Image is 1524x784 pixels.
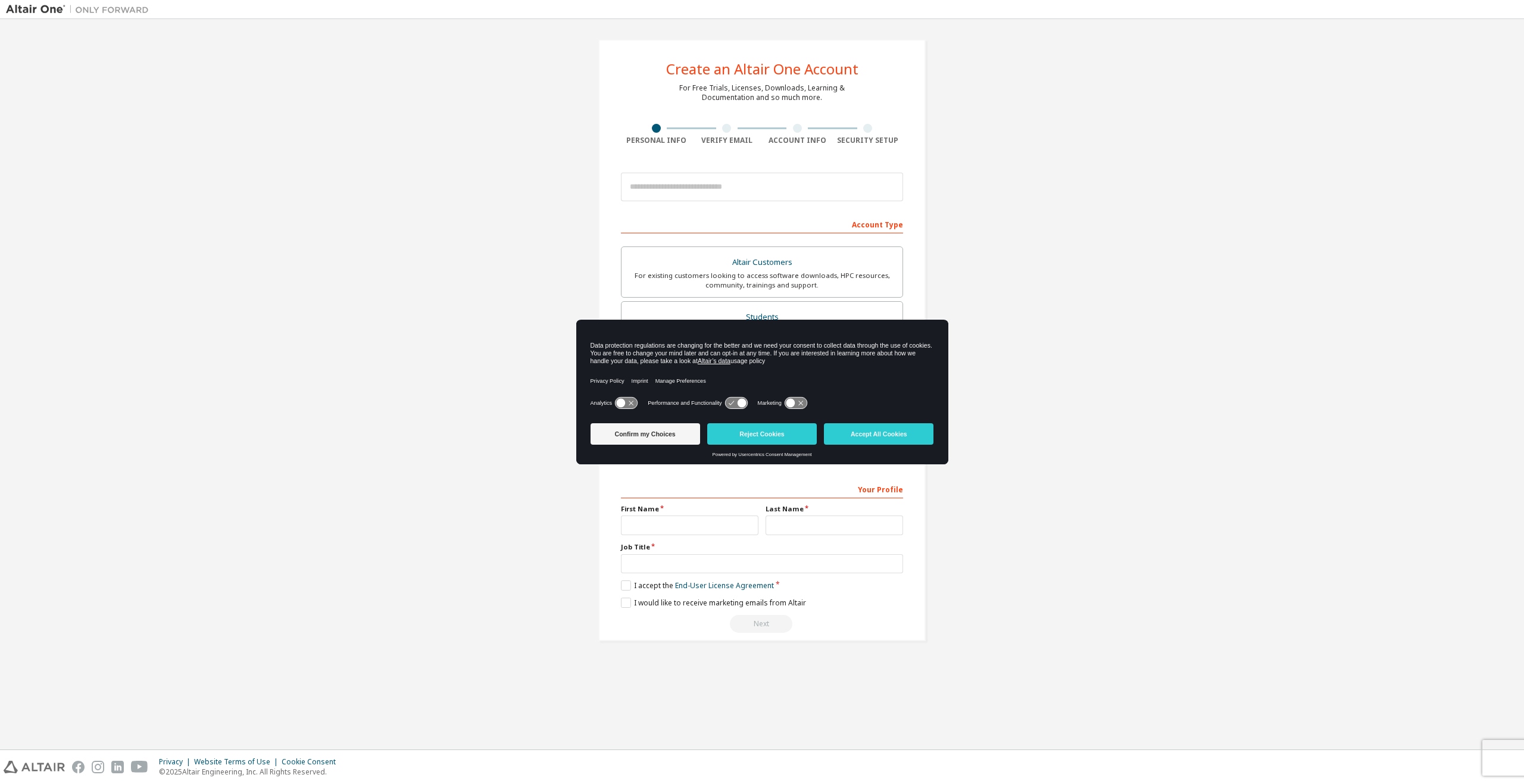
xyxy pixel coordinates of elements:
[621,136,692,145] div: Personal Info
[6,4,155,15] img: Altair One
[621,214,903,233] div: Account Type
[629,309,895,326] div: Students
[111,761,124,773] img: linkedin.svg
[621,542,903,552] label: Job Title
[679,83,845,102] div: For Free Trials, Licenses, Downloads, Learning & Documentation and so much more.
[282,757,343,767] div: Cookie Consent
[131,761,148,773] img: youtube.svg
[621,598,806,608] label: I would like to receive marketing emails from Altair
[692,136,763,145] div: Verify Email
[833,136,904,145] div: Security Setup
[675,580,774,591] a: End-User License Agreement
[621,504,758,514] label: First Name
[194,757,282,767] div: Website Terms of Use
[92,761,104,773] img: instagram.svg
[159,757,194,767] div: Privacy
[666,62,858,76] div: Create an Altair One Account
[762,136,833,145] div: Account Info
[629,271,895,290] div: For existing customers looking to access software downloads, HPC resources, community, trainings ...
[629,254,895,271] div: Altair Customers
[766,504,903,514] label: Last Name
[72,761,85,773] img: facebook.svg
[159,767,343,777] p: © 2025 Altair Engineering, Inc. All Rights Reserved.
[621,479,903,498] div: Your Profile
[621,615,903,633] div: Read and acccept EULA to continue
[4,761,65,773] img: altair_logo.svg
[621,580,774,591] label: I accept the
